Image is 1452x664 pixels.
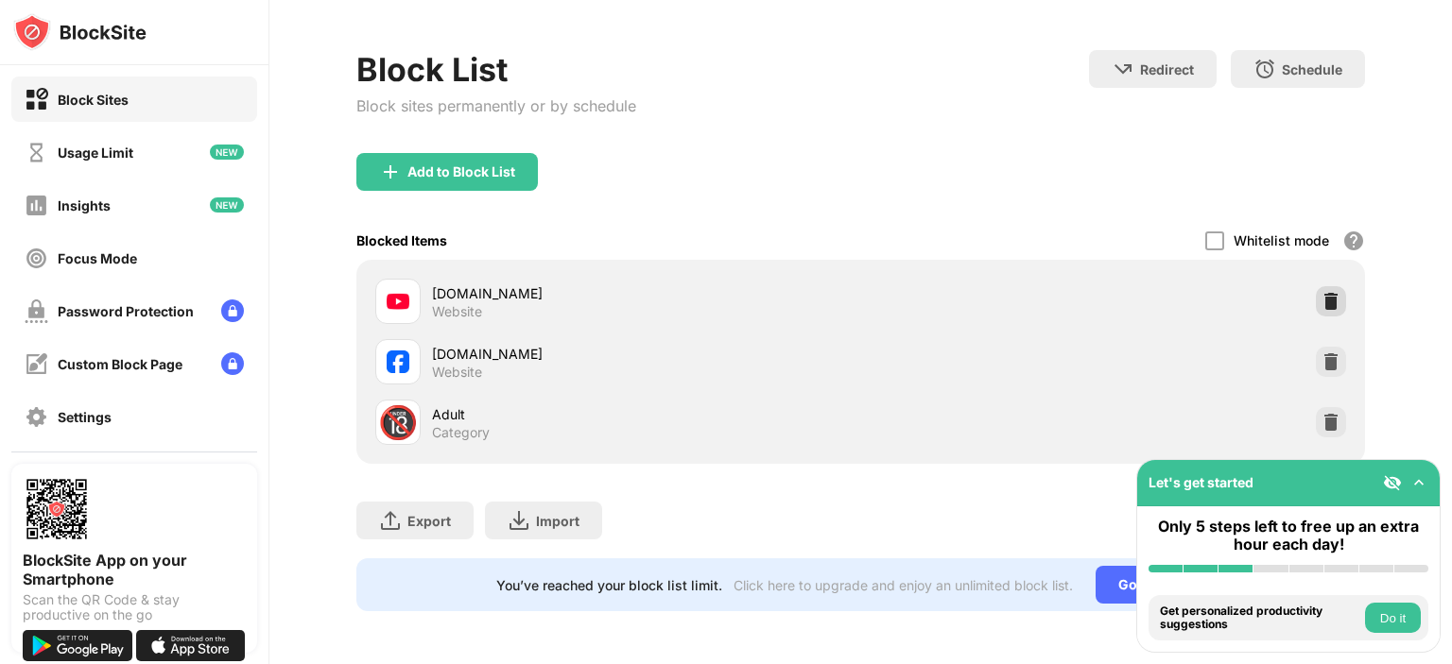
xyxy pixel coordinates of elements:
div: Website [432,364,482,381]
img: logo-blocksite.svg [13,13,147,51]
div: [DOMAIN_NAME] [432,344,860,364]
div: Password Protection [58,303,194,319]
img: time-usage-off.svg [25,141,48,164]
img: new-icon.svg [210,197,244,213]
img: download-on-the-app-store.svg [136,630,246,661]
div: BlockSite App on your Smartphone [23,551,246,588]
div: Custom Block Page [58,356,182,372]
div: [DOMAIN_NAME] [432,283,860,303]
button: Do it [1365,603,1421,633]
img: customize-block-page-off.svg [25,352,48,376]
div: You’ve reached your block list limit. [496,577,722,593]
div: Category [432,424,490,441]
div: Adult [432,404,860,424]
div: Go Unlimited [1096,566,1225,604]
div: Export [407,513,451,529]
div: Let's get started [1149,474,1253,490]
div: Get personalized productivity suggestions [1160,604,1360,632]
img: focus-off.svg [25,247,48,270]
div: Only 5 steps left to free up an extra hour each day! [1149,518,1428,553]
div: Add to Block List [407,164,515,179]
img: favicons [387,290,409,313]
img: insights-off.svg [25,194,48,217]
div: Whitelist mode [1234,232,1329,248]
img: lock-menu.svg [221,299,244,322]
img: omni-setup-toggle.svg [1409,473,1428,492]
div: Click here to upgrade and enjoy an unlimited block list. [734,577,1073,593]
div: Settings [58,409,112,425]
div: Focus Mode [58,250,137,266]
div: Schedule [1282,61,1342,77]
img: new-icon.svg [210,145,244,160]
div: Block sites permanently or by schedule [356,96,636,115]
img: options-page-qr-code.png [23,475,91,543]
img: block-on.svg [25,88,48,111]
img: lock-menu.svg [221,352,244,375]
div: Blocked Items [356,232,447,248]
img: get-it-on-google-play.svg [23,630,132,661]
img: favicons [387,350,409,373]
div: Insights [58,197,111,213]
div: Block List [356,50,636,89]
div: Usage Limit [58,145,133,161]
div: Import [536,513,579,529]
img: settings-off.svg [25,405,48,429]
div: Website [432,303,482,320]
div: Block Sites [58,92,129,108]
div: Redirect [1140,61,1194,77]
img: password-protection-off.svg [25,299,48,323]
div: 🔞 [378,403,418,442]
img: eye-not-visible.svg [1383,473,1402,492]
div: Scan the QR Code & stay productive on the go [23,592,246,622]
